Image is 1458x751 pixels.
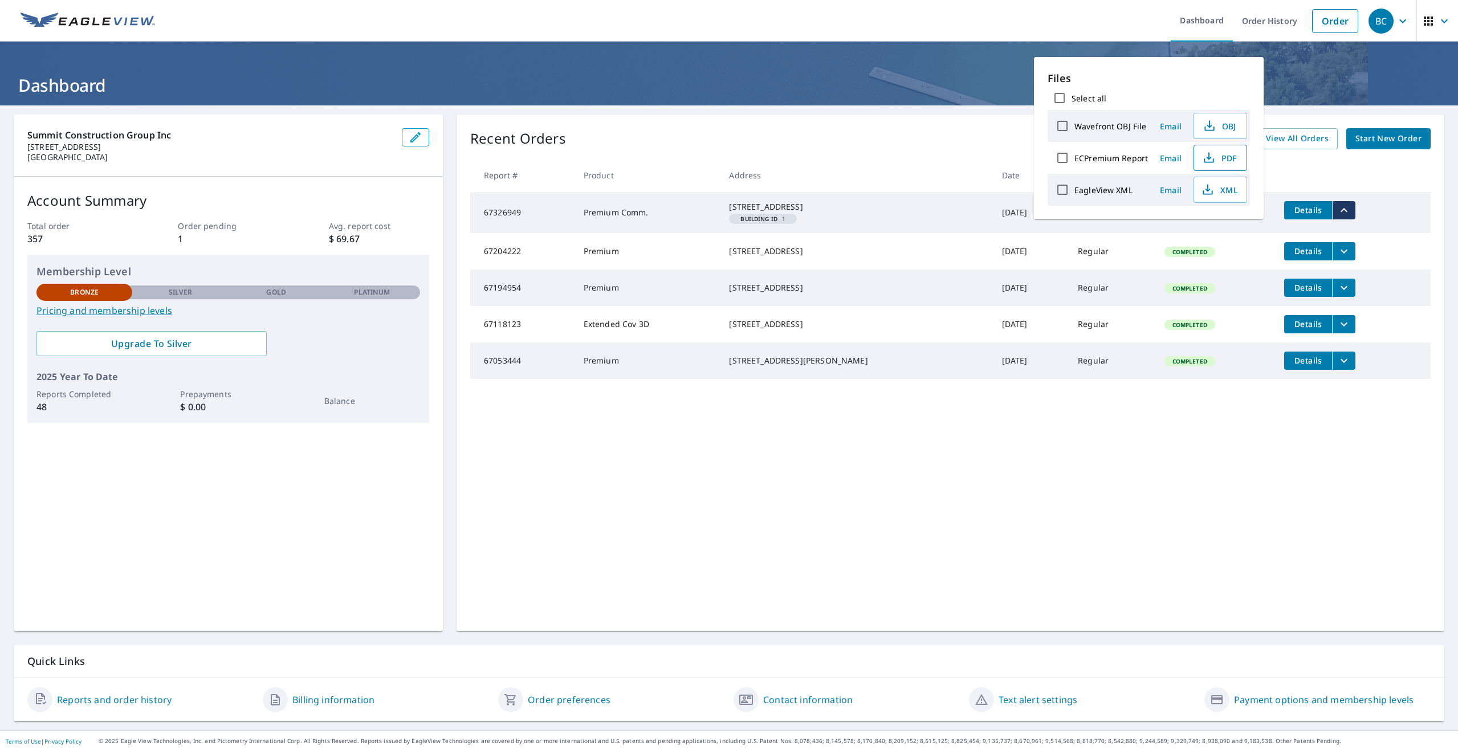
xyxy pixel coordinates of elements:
[36,304,420,317] a: Pricing and membership levels
[70,287,99,297] p: Bronze
[46,337,258,350] span: Upgrade To Silver
[1284,315,1332,333] button: detailsBtn-67118123
[734,216,792,222] span: 1
[1152,149,1189,167] button: Email
[14,74,1444,97] h1: Dashboard
[729,282,983,293] div: [STREET_ADDRESS]
[180,400,276,414] p: $ 0.00
[354,287,390,297] p: Platinum
[1166,321,1214,329] span: Completed
[729,201,983,213] div: [STREET_ADDRESS]
[1152,117,1189,135] button: Email
[1194,177,1247,203] button: XML
[470,128,566,149] p: Recent Orders
[1312,9,1358,33] a: Order
[993,270,1069,306] td: [DATE]
[993,233,1069,270] td: [DATE]
[1157,185,1184,195] span: Email
[1152,181,1189,199] button: Email
[1201,151,1237,165] span: PDF
[1355,132,1422,146] span: Start New Order
[1074,121,1146,132] label: Wavefront OBJ File
[575,192,720,233] td: Premium Comm.
[993,192,1069,233] td: [DATE]
[329,232,429,246] p: $ 69.67
[720,158,992,192] th: Address
[1194,113,1247,139] button: OBJ
[27,190,429,211] p: Account Summary
[729,355,983,366] div: [STREET_ADDRESS][PERSON_NAME]
[528,693,610,707] a: Order preferences
[1069,270,1155,306] td: Regular
[324,395,420,407] p: Balance
[1284,201,1332,219] button: detailsBtn-67326949
[729,319,983,330] div: [STREET_ADDRESS]
[1069,306,1155,342] td: Regular
[1284,352,1332,370] button: detailsBtn-67053444
[1234,693,1414,707] a: Payment options and membership levels
[470,270,575,306] td: 67194954
[27,654,1431,668] p: Quick Links
[169,287,193,297] p: Silver
[1166,357,1214,365] span: Completed
[36,331,267,356] a: Upgrade To Silver
[1266,132,1329,146] span: View All Orders
[36,400,132,414] p: 48
[1069,342,1155,379] td: Regular
[1346,128,1431,149] a: Start New Order
[1201,119,1237,133] span: OBJ
[36,388,132,400] p: Reports Completed
[1069,233,1155,270] td: Regular
[1332,242,1355,260] button: filesDropdownBtn-67204222
[44,737,82,745] a: Privacy Policy
[999,693,1077,707] a: Text alert settings
[36,264,420,279] p: Membership Level
[1291,205,1325,215] span: Details
[27,152,393,162] p: [GEOGRAPHIC_DATA]
[993,306,1069,342] td: [DATE]
[1157,153,1184,164] span: Email
[36,370,420,383] p: 2025 Year To Date
[1291,355,1325,366] span: Details
[1201,183,1237,197] span: XML
[575,270,720,306] td: Premium
[1166,284,1214,292] span: Completed
[1332,352,1355,370] button: filesDropdownBtn-67053444
[1284,279,1332,297] button: detailsBtn-67194954
[6,738,82,745] p: |
[178,220,278,232] p: Order pending
[178,232,278,246] p: 1
[470,192,575,233] td: 67326949
[1048,71,1250,86] p: Files
[470,306,575,342] td: 67118123
[740,216,777,222] em: Building ID
[99,737,1452,745] p: © 2025 Eagle View Technologies, Inc. and Pictometry International Corp. All Rights Reserved. Repo...
[1284,242,1332,260] button: detailsBtn-67204222
[1074,153,1148,164] label: ECPremium Report
[21,13,155,30] img: EV Logo
[1369,9,1394,34] div: BC
[57,693,172,707] a: Reports and order history
[575,233,720,270] td: Premium
[1332,279,1355,297] button: filesDropdownBtn-67194954
[1157,121,1184,132] span: Email
[27,142,393,152] p: [STREET_ADDRESS]
[1291,319,1325,329] span: Details
[470,342,575,379] td: 67053444
[6,737,41,745] a: Terms of Use
[470,158,575,192] th: Report #
[993,342,1069,379] td: [DATE]
[470,233,575,270] td: 67204222
[1194,145,1247,171] button: PDF
[180,388,276,400] p: Prepayments
[27,128,393,142] p: Summit Construction Group inc
[1291,246,1325,256] span: Details
[763,693,853,707] a: Contact information
[1074,185,1133,195] label: EagleView XML
[575,306,720,342] td: Extended Cov 3D
[1291,282,1325,293] span: Details
[292,693,374,707] a: Billing information
[575,158,720,192] th: Product
[27,220,128,232] p: Total order
[1257,128,1338,149] a: View All Orders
